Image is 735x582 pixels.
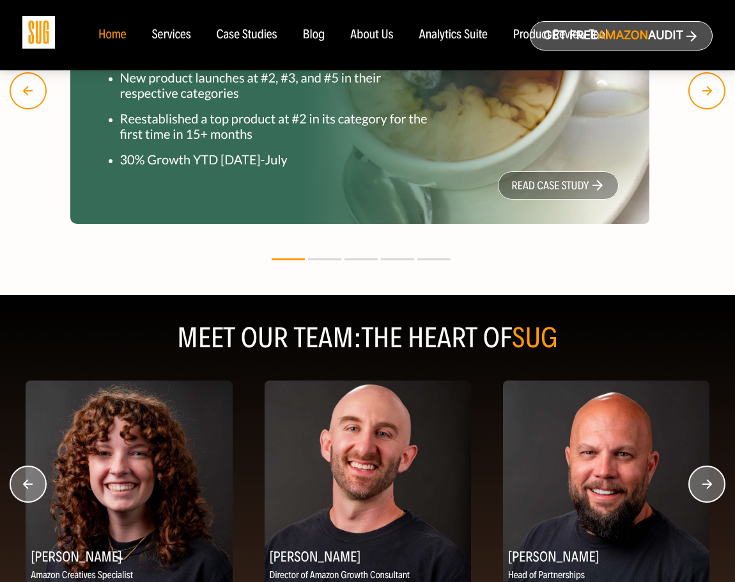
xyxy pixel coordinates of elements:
a: Services [151,28,190,42]
a: read case study [498,171,618,200]
a: Analytics Suite [419,28,488,42]
span: Amazon [598,29,648,42]
a: Case Studies [217,28,277,42]
img: Left [10,72,47,109]
a: Blog [303,28,325,42]
p: New product launches at #2, #3, and #5 in their respective categories [120,70,440,101]
img: Sug [22,16,55,49]
p: 30% Growth YTD [DATE]-July [120,152,440,168]
span: SUG [512,321,558,355]
h2: [PERSON_NAME] [503,544,709,569]
a: Home [98,28,126,42]
img: right [688,72,725,109]
a: Product Review Tool [513,28,608,42]
a: Get freeAmazonAudit [530,21,713,51]
h2: [PERSON_NAME] [265,544,471,569]
p: Reestablished a top product at #2 in its category for the first time in 15+ months [120,111,440,142]
a: About Us [350,28,394,42]
h2: [PERSON_NAME] [26,544,232,569]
